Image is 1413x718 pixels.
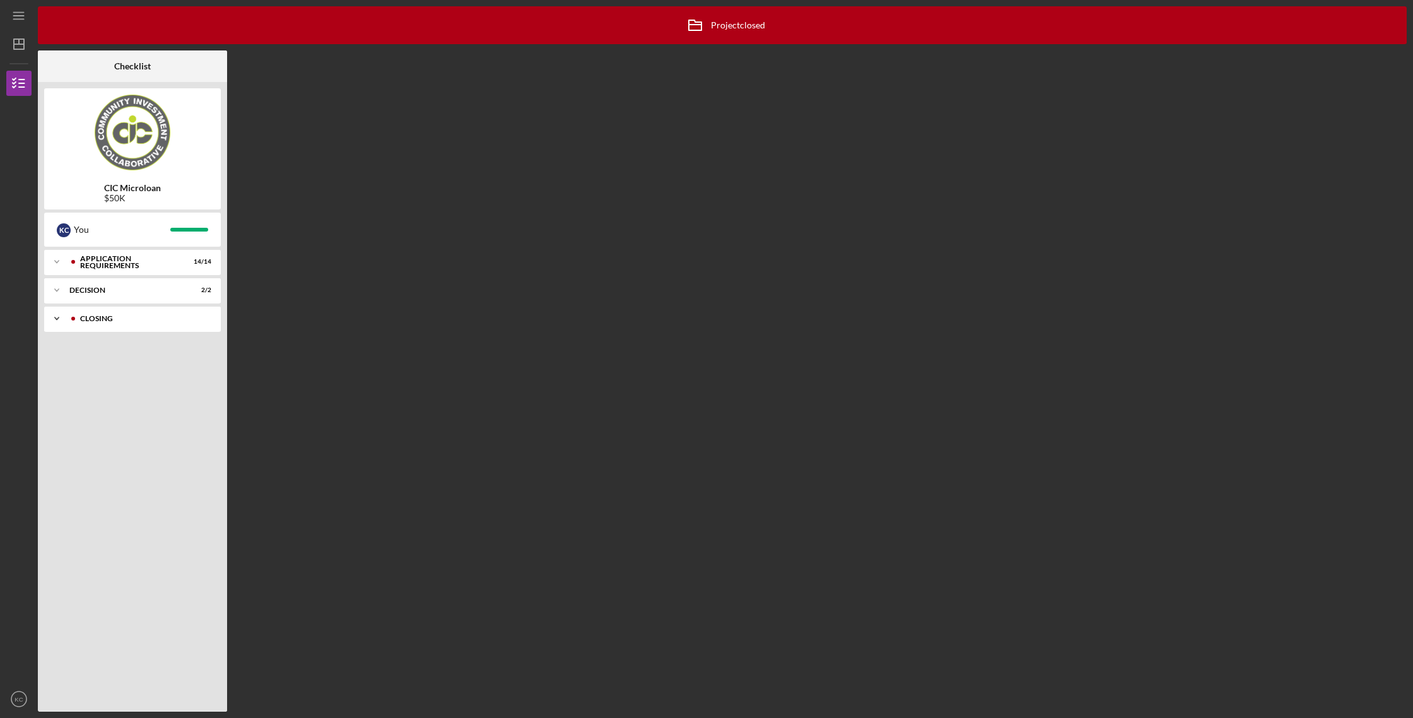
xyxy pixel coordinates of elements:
[104,193,161,203] div: $50K
[80,255,180,269] div: APPLICATION REQUIREMENTS
[104,183,161,193] b: CIC Microloan
[44,95,221,170] img: Product logo
[189,286,211,294] div: 2 / 2
[80,315,205,322] div: CLOSING
[6,686,32,712] button: KC
[57,223,71,237] div: K C
[189,258,211,266] div: 14 / 14
[74,219,170,240] div: You
[69,286,180,294] div: Decision
[15,696,23,703] text: KC
[114,61,151,71] b: Checklist
[679,9,765,41] div: Project closed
